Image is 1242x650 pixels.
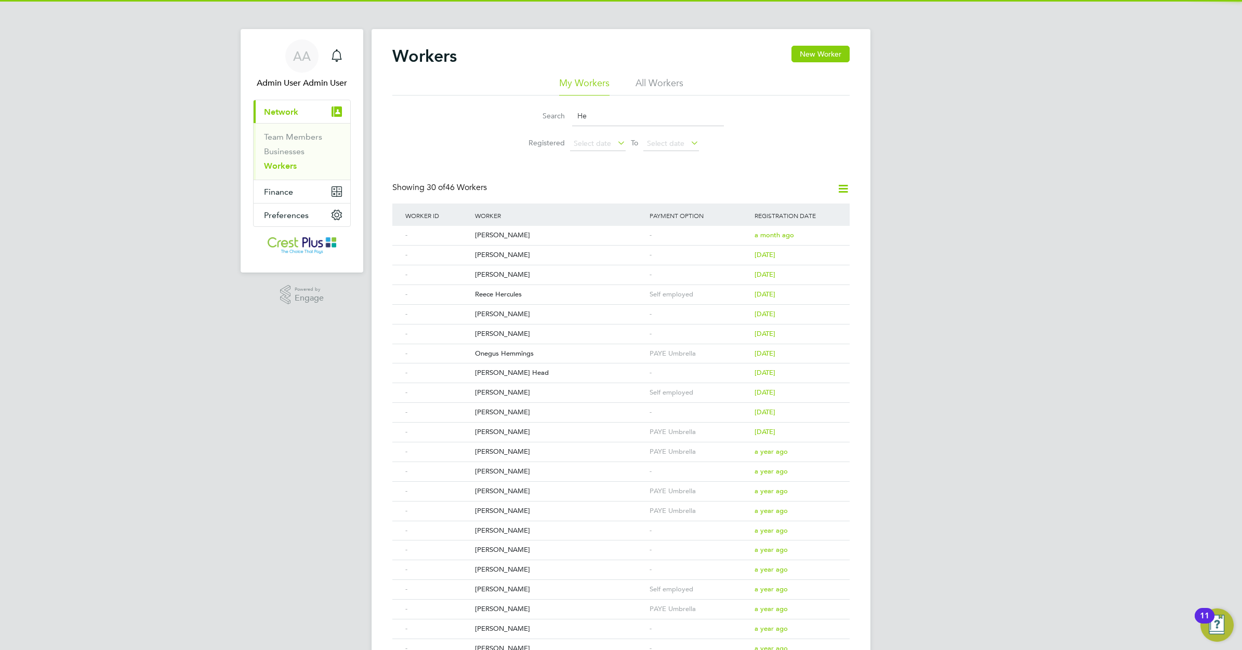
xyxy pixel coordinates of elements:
[472,442,647,462] div: [PERSON_NAME]
[403,245,839,254] a: -[PERSON_NAME]-[DATE]
[403,304,839,313] a: -[PERSON_NAME]-[DATE]
[403,383,839,391] a: -[PERSON_NAME]Self employed[DATE]
[293,49,311,63] span: AA
[472,580,647,599] div: [PERSON_NAME]
[472,462,647,481] div: [PERSON_NAME]
[472,423,647,442] div: [PERSON_NAME]
[572,106,724,126] input: Name, email or phone number
[755,231,794,239] span: a month ago
[647,265,752,285] div: -
[403,363,472,383] div: -
[647,305,752,324] div: -
[472,246,647,265] div: [PERSON_NAME]
[253,39,351,89] a: AAAdmin User Admin User
[647,521,752,540] div: -
[755,250,775,259] span: [DATE]
[295,285,324,294] span: Powered by
[403,580,472,599] div: -
[647,540,752,560] div: -
[254,123,350,180] div: Network
[403,442,472,462] div: -
[1200,608,1234,642] button: Open Resource Center, 11 new notifications
[403,285,839,293] a: -Reece HerculesSelf employed[DATE]
[755,427,775,436] span: [DATE]
[403,442,839,451] a: -[PERSON_NAME]PAYE Umbrellaa year ago
[403,265,472,285] div: -
[755,408,775,416] span: [DATE]
[241,29,363,273] nav: Main navigation
[755,565,788,574] span: a year ago
[472,305,647,324] div: [PERSON_NAME]
[403,305,472,324] div: -
[472,403,647,422] div: [PERSON_NAME]
[755,290,775,299] span: [DATE]
[755,526,788,535] span: a year ago
[403,344,472,363] div: -
[403,619,472,639] div: -
[403,619,839,628] a: -[PERSON_NAME]-a year ago
[755,309,775,318] span: [DATE]
[755,624,788,633] span: a year ago
[403,462,839,470] a: -[PERSON_NAME]-a year ago
[472,482,647,501] div: [PERSON_NAME]
[647,324,752,344] div: -
[472,383,647,402] div: [PERSON_NAME]
[647,383,752,402] div: Self employed
[403,540,472,560] div: -
[518,111,565,120] label: Search
[403,579,839,588] a: -[PERSON_NAME]Self employeda year ago
[403,363,839,372] a: -[PERSON_NAME] Head-[DATE]
[472,540,647,560] div: [PERSON_NAME]
[755,604,788,613] span: a year ago
[472,560,647,579] div: [PERSON_NAME]
[755,467,788,476] span: a year ago
[628,136,641,150] span: To
[264,146,305,156] a: Businesses
[755,486,788,495] span: a year ago
[264,187,293,197] span: Finance
[403,521,472,540] div: -
[752,204,839,227] div: Registration Date
[472,502,647,521] div: [PERSON_NAME]
[403,482,472,501] div: -
[755,388,775,397] span: [DATE]
[392,46,457,66] h2: Workers
[403,344,839,353] a: -Onegus HemmingsPAYE Umbrella[DATE]
[254,180,350,203] button: Finance
[647,344,752,363] div: PAYE Umbrella
[472,521,647,540] div: [PERSON_NAME]
[647,226,752,245] div: -
[403,402,839,411] a: -[PERSON_NAME]-[DATE]
[647,560,752,579] div: -
[647,502,752,521] div: PAYE Umbrella
[403,481,839,490] a: -[PERSON_NAME]PAYE Umbrellaa year ago
[264,161,297,171] a: Workers
[472,204,647,227] div: Worker
[472,344,647,363] div: Onegus Hemmings
[427,182,445,193] span: 30 of
[472,619,647,639] div: [PERSON_NAME]
[403,285,472,304] div: -
[427,182,487,193] span: 46 Workers
[472,363,647,383] div: [PERSON_NAME] Head
[791,46,850,62] button: New Worker
[403,324,839,333] a: -[PERSON_NAME]-[DATE]
[647,462,752,481] div: -
[559,77,610,96] li: My Workers
[403,560,472,579] div: -
[403,265,839,274] a: -[PERSON_NAME]-[DATE]
[472,265,647,285] div: [PERSON_NAME]
[755,447,788,456] span: a year ago
[295,294,324,303] span: Engage
[755,270,775,279] span: [DATE]
[518,138,565,147] label: Registered
[403,422,839,431] a: -[PERSON_NAME]PAYE Umbrella[DATE]
[472,600,647,619] div: [PERSON_NAME]
[1200,616,1209,629] div: 11
[647,246,752,265] div: -
[647,600,752,619] div: PAYE Umbrella
[403,246,472,265] div: -
[392,182,489,193] div: Showing
[647,139,684,148] span: Select date
[755,368,775,377] span: [DATE]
